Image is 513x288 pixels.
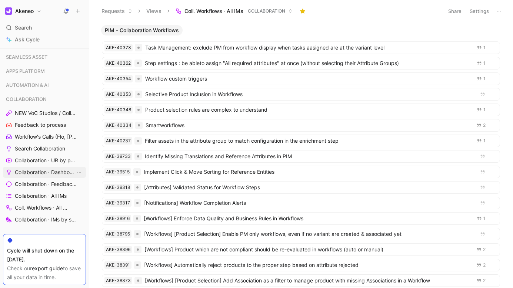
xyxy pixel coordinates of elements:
[15,121,66,129] span: Feedback to process
[102,212,500,225] a: AKE-38916[Workflows] Enforce Data Quality and Business Rules in Workflows1
[106,137,131,145] div: AKE-40237
[3,79,86,91] div: AUTOMATION & AI
[6,67,45,75] span: APPS PLATFORM
[7,264,82,282] div: Check our to save all your data in time.
[15,192,67,200] span: Collaboration · All IMs
[15,204,68,211] span: Coll. Workflows · All IMs
[6,233,25,240] span: CORE AI
[102,88,500,101] a: AKE-40353Selective Product Inclusion in Workflows
[143,6,165,17] button: Views
[102,57,500,70] a: AKE-40362Step settings : be ableto assign "All required attributes" at once (without selecting th...
[3,65,86,79] div: APPS PLATFORM
[15,169,76,176] span: Collaboration · Dashboard
[475,106,487,114] button: 1
[483,108,486,112] span: 1
[106,261,130,269] div: AKE-38391
[106,122,131,129] div: AKE-40334
[466,6,492,16] button: Settings
[98,6,136,17] button: Requests
[145,105,469,114] span: Product selection rules are complex to understand
[3,202,86,213] a: Coll. Workflows · All IMs
[145,59,472,68] span: Step settings : be ableto assign "All required attributes" at once (without selecting their Attri...
[3,155,86,166] a: Collaboration · UR by project
[102,150,500,163] a: AKE-39733Identify Missing Translations and Reference Attributes in PIM
[445,6,465,16] button: Share
[3,167,86,178] a: Collaboration · DashboardView actions
[15,157,76,164] span: Collaboration · UR by project
[483,263,486,267] span: 2
[145,43,472,52] span: Task Management: exclude PM from workflow display when tasks aasigned are at the variant level
[15,35,40,44] span: Ask Cycle
[3,94,86,105] div: COLLABORATION
[102,274,500,287] a: AKE-38373[Workflows] [Product Selection] Add Association as a filter to manage product with missi...
[483,45,486,50] span: 1
[144,245,472,254] span: [Workflows] Product which are not compliant should be re-evaluated in workflows (auto or manual)
[3,94,86,225] div: COLLABORATIONNEW VoC Studios / CollaborationFeedback to processWorkflow's Calls (Flo, [PERSON_NAM...
[144,199,475,207] span: [Notifications] Workflow Completion Alerts
[106,246,130,253] div: AKE-38396
[3,179,86,190] a: Collaboration · Feedback by source
[106,75,131,82] div: AKE-40354
[145,90,475,99] span: Selective Product Inclusion in Workflows
[3,131,86,142] a: Workflow's Calls (Flo, [PERSON_NAME], [PERSON_NAME])
[172,6,296,17] button: Coll. Workflows · All IMsCOLLABORATION
[102,72,500,85] a: AKE-40354Workflow custom triggers1
[144,214,472,223] span: [Workflows] Enforce Data Quality and Business Rules in Workflows
[145,152,475,161] span: Identify Missing Translations and Reference Attributes in PIM
[102,41,500,54] a: AKE-40373Task Management: exclude PM from workflow display when tasks aasigned are at the variant...
[106,44,131,51] div: AKE-40373
[102,166,500,178] a: AKE-39515Implement Click & Move Sorting for Reference Entities
[102,259,500,271] a: AKE-38391[Workflows] Automatically reject products to the proper step based on attribute rejected2
[483,216,486,221] span: 1
[76,169,83,176] button: View actions
[7,246,82,264] div: Cycle will shut down on the [DATE].
[15,180,77,188] span: Collaboration · Feedback by source
[101,25,183,35] button: PIM - Collaboration Workflows
[106,91,131,98] div: AKE-40353
[6,81,49,89] span: AUTOMATION & AI
[475,75,487,83] button: 1
[475,261,487,269] button: 2
[483,139,486,143] span: 1
[3,119,86,131] a: Feedback to process
[106,106,131,113] div: AKE-40348
[102,228,500,240] a: AKE-38795[Workflows] [Product Selection] Enable PM only workflows, even if no variant are created...
[3,51,86,65] div: SEAMLESS ASSET
[102,243,500,256] a: AKE-38396[Workflows] Product which are not compliant should be re-evaluated in workflows (auto or...
[15,109,77,117] span: NEW VoC Studios / Collaboration
[106,199,130,207] div: AKE-39317
[475,44,487,52] button: 1
[102,119,500,132] a: AKE-40334Smartworkflows2
[106,60,131,67] div: AKE-40362
[15,8,34,14] h1: Akeneo
[483,77,486,81] span: 1
[475,214,487,223] button: 1
[145,136,472,145] span: Filter assets in the attribute group to match configuration in the enrichment step
[105,27,179,34] span: PIM - Collaboration Workflows
[145,74,472,83] span: Workflow custom triggers
[102,135,500,147] a: AKE-40237Filter assets in the attribute group to match configuration in the enrichment step1
[15,145,65,152] span: Search Collaboration
[144,230,475,238] span: [Workflows] [Product Selection] Enable PM only workflows, even if no variant are created & associ...
[3,231,86,244] div: CORE AI
[3,34,86,45] a: Ask Cycle
[102,197,500,209] a: AKE-39317[Notifications] Workflow Completion Alerts
[3,22,86,33] div: Search
[475,245,487,254] button: 2
[3,190,86,201] a: Collaboration · All IMs
[106,153,131,160] div: AKE-39733
[483,278,486,283] span: 2
[483,61,486,65] span: 1
[145,276,472,285] span: [Workflows] [Product Selection] Add Association as a filter to manage product with missing Associ...
[102,104,500,116] a: AKE-40348Product selection rules are complex to understand1
[144,183,475,192] span: [Attributes] Validated Status for Workflow Steps
[106,215,130,222] div: AKE-38916
[106,184,130,191] div: AKE-39318
[3,51,86,62] div: SEAMLESS ASSET
[3,108,86,119] a: NEW VoC Studios / Collaboration
[475,277,487,285] button: 2
[15,23,32,32] span: Search
[3,6,43,16] button: AkeneoAkeneo
[146,121,472,130] span: Smartworkflows
[6,53,47,61] span: SEAMLESS ASSET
